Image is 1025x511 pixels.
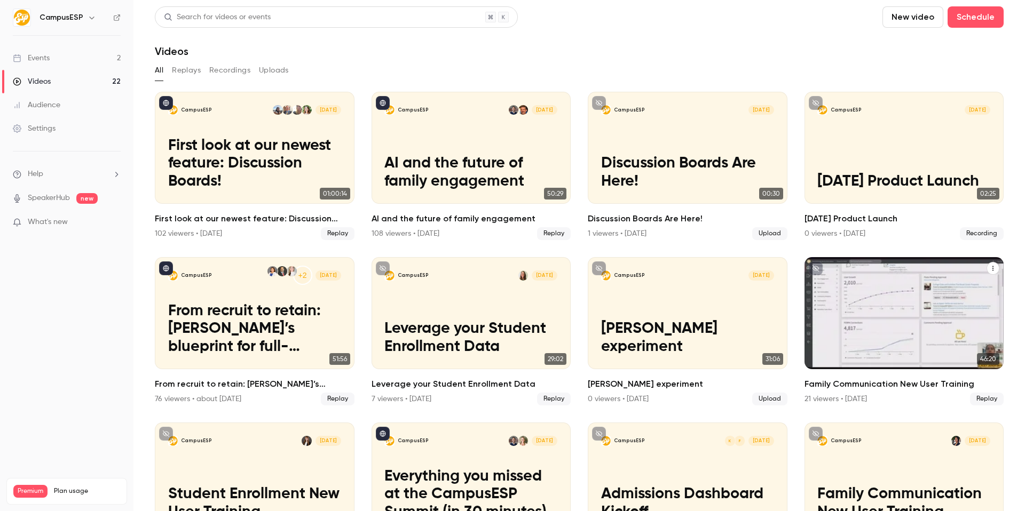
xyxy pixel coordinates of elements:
[588,212,787,225] h2: Discussion Boards Are Here!
[209,62,250,79] button: Recordings
[748,270,774,280] span: [DATE]
[588,394,649,404] div: 0 viewers • [DATE]
[965,436,990,445] span: [DATE]
[164,12,271,23] div: Search for videos or events
[588,228,646,239] div: 1 viewers • [DATE]
[155,212,354,225] h2: First look at our newest feature: Discussion Boards!
[316,436,341,445] span: [DATE]
[13,123,56,134] div: Settings
[601,155,774,190] p: Discussion Boards Are Here!
[108,218,121,227] iframe: Noticeable Trigger
[817,105,827,115] img: September 2025 Product Launch
[13,169,121,180] li: help-dropdown-opener
[384,155,557,190] p: AI and the future of family engagement
[13,100,60,110] div: Audience
[384,320,557,356] p: Leverage your Student Enrollment Data
[273,105,282,115] img: Tiffany Zheng
[614,272,645,279] p: CampusESP
[588,92,787,240] li: Discussion Boards Are Here!
[155,257,354,405] li: From recruit to retain: FAU’s blueprint for full-lifecycle family engagement
[724,435,735,446] div: K
[532,105,557,115] span: [DATE]
[155,6,1004,505] section: Videos
[748,436,774,445] span: [DATE]
[287,266,296,276] img: Jordan DiPentima
[384,270,394,280] img: Leverage your Student Enrollment Data
[398,107,429,114] p: CampusESP
[951,436,961,445] img: Melissa Simms
[181,272,212,279] p: CampusESP
[159,261,173,275] button: published
[518,436,528,445] img: Leslie Gale
[155,92,354,240] li: First look at our newest feature: Discussion Boards!
[372,394,431,404] div: 7 viewers • [DATE]
[977,188,999,199] span: 02:25
[321,393,354,405] span: Replay
[181,437,212,444] p: CampusESP
[181,107,212,114] p: CampusESP
[592,96,606,110] button: unpublished
[805,378,1004,390] h2: Family Communication New User Training
[614,107,645,114] p: CampusESP
[76,193,98,204] span: new
[155,394,241,404] div: 76 viewers • about [DATE]
[376,261,390,275] button: unpublished
[329,353,350,365] span: 51:56
[805,92,1004,240] a: September 2025 Product LaunchCampusESP[DATE][DATE] Product Launch02:25[DATE] Product Launch0 view...
[734,435,745,446] div: F
[601,320,774,356] p: [PERSON_NAME] experiment
[805,228,865,239] div: 0 viewers • [DATE]
[316,270,341,280] span: [DATE]
[155,257,354,405] a: From recruit to retain: FAU’s blueprint for full-lifecycle family engagementCampusESP+2Jordan DiP...
[168,137,341,191] p: First look at our newest feature: Discussion Boards!
[13,76,51,87] div: Videos
[831,437,862,444] p: CampusESP
[302,436,311,445] img: Rebecca McCrory
[537,393,571,405] span: Replay
[817,436,827,445] img: Family Communication New User Training
[372,257,571,405] li: Leverage your Student Enrollment Data
[809,96,823,110] button: unpublished
[762,353,783,365] span: 31:06
[372,378,571,390] h2: Leverage your Student Enrollment Data
[267,266,277,276] img: Maura Flaschner
[601,436,611,445] img: Admissions Dashboard Kickoff
[372,212,571,225] h2: AI and the future of family engagement
[518,270,528,280] img: Mairin Matthews
[155,62,163,79] button: All
[532,270,557,280] span: [DATE]
[805,92,1004,240] li: September 2025 Product Launch
[970,393,1004,405] span: Replay
[372,228,439,239] div: 108 viewers • [DATE]
[960,227,1004,240] span: Recording
[948,6,1004,28] button: Schedule
[376,427,390,441] button: published
[965,105,990,115] span: [DATE]
[320,188,350,199] span: 01:00:14
[40,12,83,23] h6: CampusESP
[13,53,50,63] div: Events
[509,105,518,115] img: Dave Becker
[282,105,292,115] img: Gavin Grivna
[376,96,390,110] button: published
[748,105,774,115] span: [DATE]
[882,6,943,28] button: New video
[292,105,302,115] img: Danielle Dreeszen
[316,105,341,115] span: [DATE]
[588,257,787,405] li: Allison experiment
[259,62,289,79] button: Uploads
[809,261,823,275] button: unpublished
[977,353,999,365] span: 46:20
[588,378,787,390] h2: [PERSON_NAME] experiment
[545,353,566,365] span: 29:02
[614,437,645,444] p: CampusESP
[805,212,1004,225] h2: [DATE] Product Launch
[54,487,120,496] span: Plan usage
[509,436,518,445] img: Dave Becker
[168,302,341,356] p: From recruit to retain: [PERSON_NAME]’s blueprint for full-lifecycle family engagement
[168,436,178,445] img: Student Enrollment New User Training
[398,437,429,444] p: CampusESP
[372,257,571,405] a: Leverage your Student Enrollment DataCampusESPMairin Matthews[DATE]Leverage your Student Enrollme...
[155,92,354,240] a: First look at our newest feature: Discussion Boards!CampusESPBrooke SterneckDanielle DreeszenGavi...
[601,270,611,280] img: Allison experiment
